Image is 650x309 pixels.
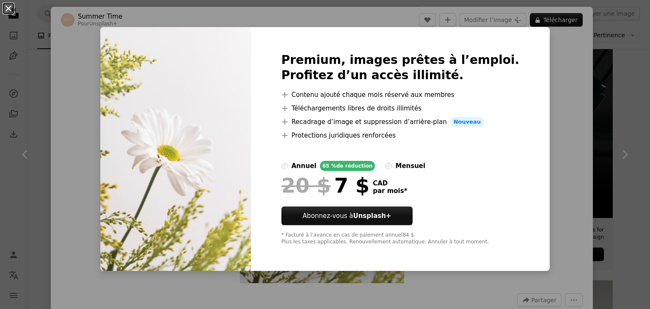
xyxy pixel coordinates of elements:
div: 7 $ [281,174,369,196]
div: mensuel [395,161,425,171]
span: par mois * [373,187,407,195]
li: Protections juridiques renforcées [281,130,520,141]
input: annuel65 %de réduction [281,163,288,169]
span: 20 $ [281,174,331,196]
span: CAD [373,179,407,187]
input: mensuel [385,163,392,169]
button: Abonnez-vous àUnsplash+ [281,207,413,225]
strong: Unsplash+ [353,212,391,220]
div: 65 % de réduction [320,161,375,171]
li: Téléchargements libres de droits illimités [281,103,520,113]
div: * Facturé à l’avance en cas de paiement annuel 84 $ Plus les taxes applicables. Renouvellement au... [281,232,520,246]
span: Nouveau [450,117,484,127]
img: premium_photo-1677560614396-416d97638016 [100,27,251,271]
li: Recadrage d’image et suppression d’arrière-plan [281,117,520,127]
div: annuel [292,161,317,171]
li: Contenu ajouté chaque mois réservé aux membres [281,90,520,100]
h2: Premium, images prêtes à l’emploi. Profitez d’un accès illimité. [281,52,520,83]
